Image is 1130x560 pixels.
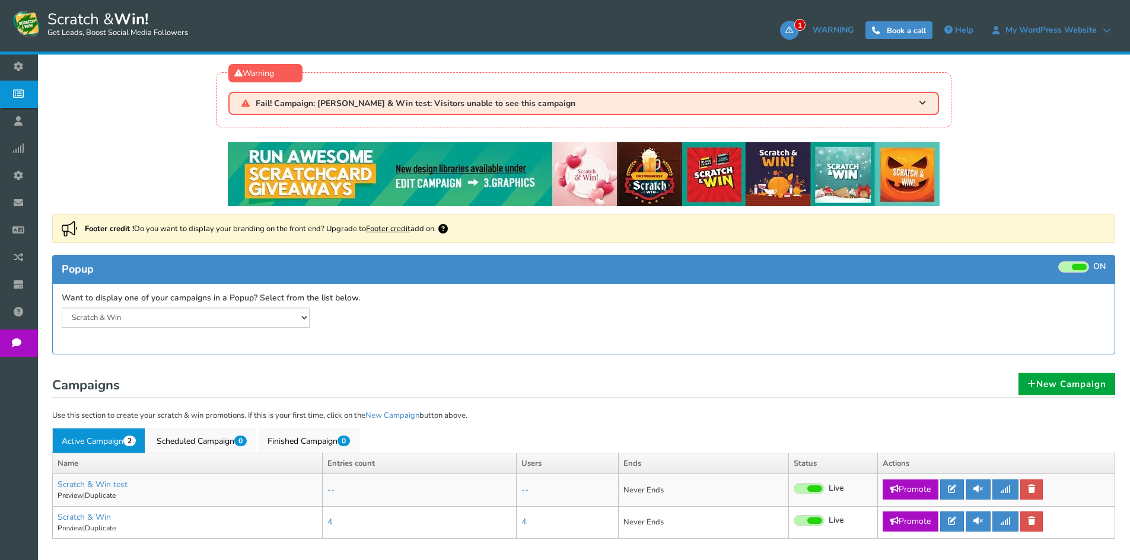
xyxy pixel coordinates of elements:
td: Never Ends [619,474,789,506]
strong: Footer credit ! [85,223,134,234]
a: Scratch &Win! Get Leads, Boost Social Media Followers [12,9,188,39]
a: Scratch & Win test [58,479,128,490]
a: Help [938,21,979,40]
a: Finished Campaign [258,428,359,453]
a: Preview [58,523,83,533]
img: Scratch and Win [12,9,42,39]
div: Do you want to display your branding on the front end? Upgrade to add on. [52,214,1115,243]
span: My WordPress Website [1000,25,1103,35]
th: Status [789,453,878,474]
span: 1 [794,19,806,31]
th: Entries count [323,453,517,474]
strong: Win! [114,9,148,30]
div: Warning [228,64,303,82]
a: Preview [58,491,83,500]
a: 4 [327,516,332,527]
th: Users [517,453,619,474]
img: festival-poster-2020.webp [228,142,940,206]
p: | [58,523,317,533]
a: Duplicate [85,491,116,500]
label: Want to display one of your campaigns in a Popup? Select from the list below. [62,293,360,304]
a: New Campaign [365,410,419,421]
a: 4 [521,516,526,527]
a: Footer credit [366,223,410,234]
a: Promote [883,511,938,532]
span: 0 [234,436,247,446]
h1: Campaigns [52,375,1115,398]
a: Active Campaign [52,428,145,453]
a: Book a call [865,21,932,39]
a: New Campaign [1018,373,1115,395]
a: -- [327,484,335,495]
span: Book a call [887,25,926,36]
span: Help [955,24,973,36]
a: Scratch & Win [58,511,111,523]
th: Name [53,453,323,474]
small: Get Leads, Boost Social Media Followers [47,28,188,38]
span: Fail! Campaign: [PERSON_NAME] & Win test: Visitors unable to see this campaign [256,99,575,108]
a: Duplicate [85,523,116,533]
a: 1WARNING [780,21,860,40]
span: ON [1093,261,1106,273]
span: 2 [123,436,136,446]
span: Popup [62,262,94,276]
span: Scratch & [42,9,188,39]
td: Never Ends [619,506,789,538]
th: Ends [619,453,789,474]
p: Use this section to create your scratch & win promotions. If this is your first time, click on th... [52,410,1115,422]
iframe: LiveChat chat widget [1080,510,1130,560]
span: Live [829,515,844,526]
span: WARNING [813,24,854,36]
a: -- [521,484,529,495]
a: Scheduled Campaign [147,428,256,453]
th: Actions [878,453,1115,474]
p: | [58,491,317,501]
a: Promote [883,479,938,500]
span: Live [829,483,844,494]
span: 0 [338,436,350,446]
